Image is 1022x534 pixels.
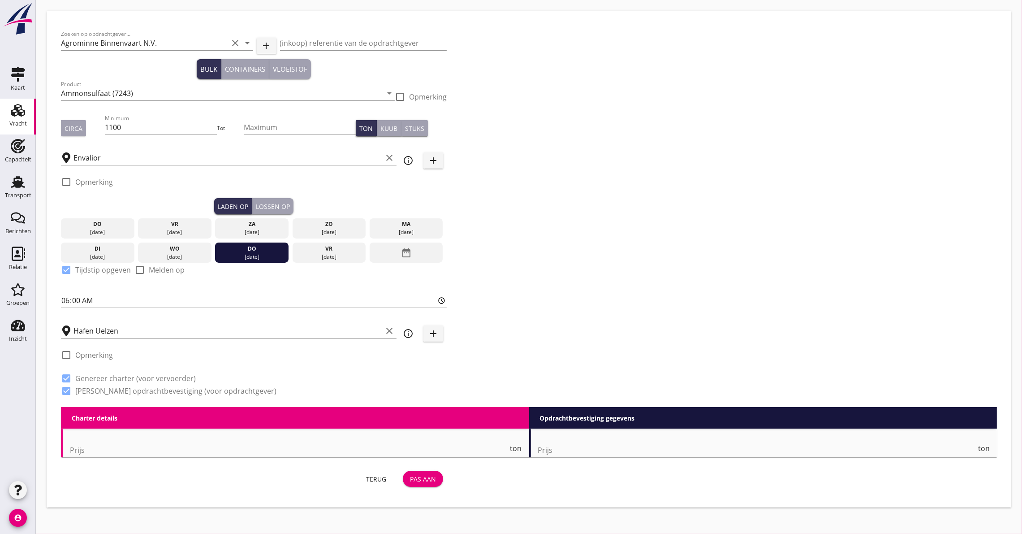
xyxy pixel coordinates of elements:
[230,38,241,48] i: clear
[384,326,395,336] i: clear
[359,124,373,133] div: Ton
[261,40,272,51] i: add
[401,245,412,261] i: date_range
[149,265,185,274] label: Melden op
[217,220,286,228] div: za
[6,300,30,306] div: Groepen
[294,245,363,253] div: vr
[105,120,217,135] input: Minimum
[214,198,252,214] button: Laden op
[75,374,196,383] label: Genereer charter (voor vervoerder)
[384,88,395,99] i: arrow_drop_down
[75,265,131,274] label: Tijdstip opgeven
[294,228,363,236] div: [DATE]
[61,86,382,100] input: Product
[217,253,286,261] div: [DATE]
[377,120,401,136] button: Kuub
[65,124,82,133] div: Circa
[75,386,276,395] label: [PERSON_NAME] opdrachtbevestiging (voor opdrachtgever)
[510,445,522,452] span: ton
[2,2,34,35] img: logo-small.a267ee39.svg
[61,36,228,50] input: Zoeken op opdrachtgever...
[269,59,311,79] button: Vloeistof
[403,155,414,166] i: info_outline
[428,155,439,166] i: add
[9,121,27,126] div: Vracht
[63,245,132,253] div: di
[978,445,990,452] span: ton
[9,509,27,527] i: account_circle
[242,38,253,48] i: arrow_drop_down
[217,228,286,236] div: [DATE]
[363,474,388,484] div: Terug
[140,253,209,261] div: [DATE]
[403,328,414,339] i: info_outline
[75,178,113,187] label: Opmerking
[356,471,396,487] button: Terug
[356,120,377,136] button: Ton
[280,36,447,50] input: (inkoop) referentie van de opdrachtgever
[401,120,428,136] button: Stuks
[252,198,293,214] button: Lossen op
[372,220,441,228] div: ma
[410,474,436,484] div: Pas aan
[63,228,132,236] div: [DATE]
[5,228,31,234] div: Berichten
[9,336,27,342] div: Inzicht
[294,253,363,261] div: [DATE]
[73,324,382,338] input: Losplaats
[405,124,424,133] div: Stuks
[61,120,86,136] button: Circa
[428,328,439,339] i: add
[70,443,509,457] input: Prijs
[372,228,441,236] div: [DATE]
[244,120,356,135] input: Maximum
[217,245,286,253] div: do
[403,471,443,487] button: Pas aan
[221,59,269,79] button: Containers
[75,351,113,360] label: Opmerking
[218,202,248,211] div: Laden op
[5,156,31,162] div: Capaciteit
[384,152,395,163] i: clear
[409,92,447,101] label: Opmerking
[140,220,209,228] div: vr
[197,59,221,79] button: Bulk
[225,64,265,74] div: Containers
[5,192,31,198] div: Transport
[63,253,132,261] div: [DATE]
[217,124,244,132] div: Tot
[380,124,397,133] div: Kuub
[63,220,132,228] div: do
[140,228,209,236] div: [DATE]
[11,85,25,91] div: Kaart
[200,64,217,74] div: Bulk
[294,220,363,228] div: zo
[256,202,290,211] div: Lossen op
[273,64,307,74] div: Vloeistof
[73,151,382,165] input: Laadplaats
[9,264,27,270] div: Relatie
[538,443,977,457] input: Prijs
[140,245,209,253] div: wo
